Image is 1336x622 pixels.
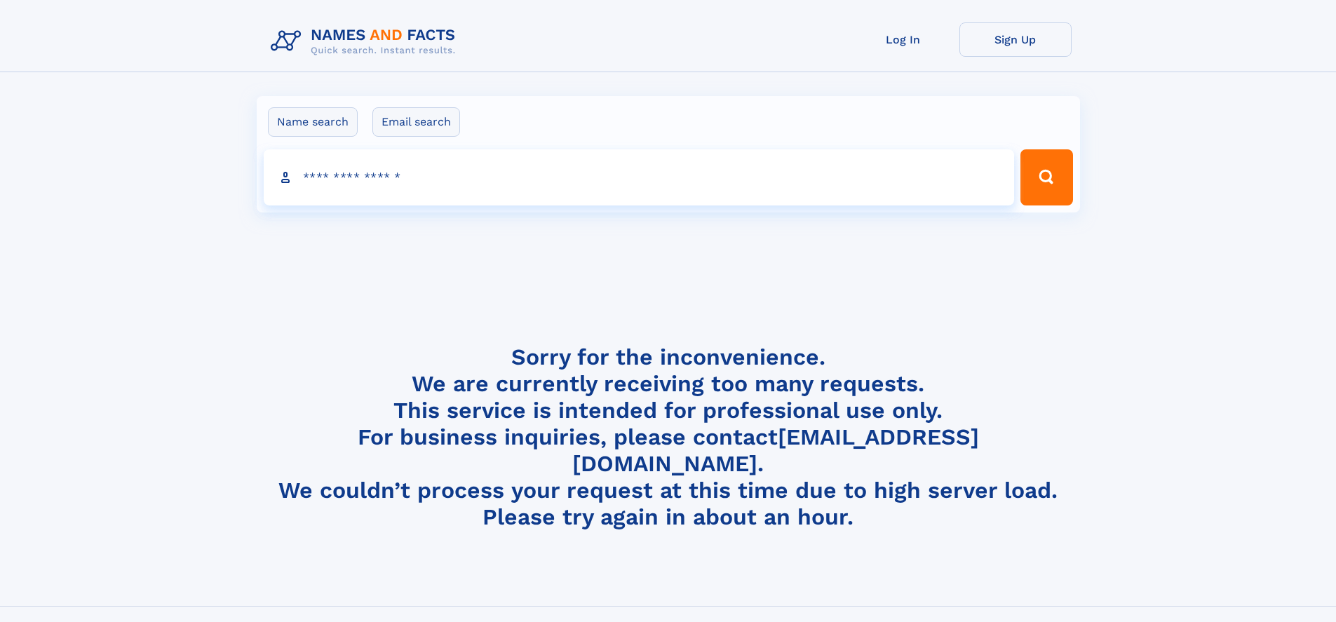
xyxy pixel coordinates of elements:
[847,22,959,57] a: Log In
[264,149,1015,205] input: search input
[1020,149,1072,205] button: Search Button
[959,22,1072,57] a: Sign Up
[572,424,979,477] a: [EMAIL_ADDRESS][DOMAIN_NAME]
[265,22,467,60] img: Logo Names and Facts
[372,107,460,137] label: Email search
[265,344,1072,531] h4: Sorry for the inconvenience. We are currently receiving too many requests. This service is intend...
[268,107,358,137] label: Name search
